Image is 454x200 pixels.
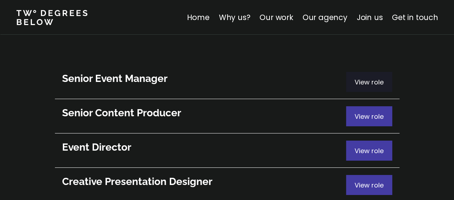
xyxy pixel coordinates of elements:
h3: Creative Presentation Designer [62,175,346,189]
a: Why us? [219,12,250,23]
a: Home [187,12,209,23]
a: View role [55,65,399,99]
span: View role [355,112,384,121]
a: Join us [356,12,383,23]
span: View role [355,146,384,155]
a: Our work [259,12,293,23]
h3: Senior Event Manager [62,72,346,86]
a: View role [55,133,399,168]
span: View role [355,181,384,190]
h3: Senior Content Producer [62,106,346,120]
a: Our agency [302,12,347,23]
h3: Event Director [62,141,346,154]
a: Get in touch [392,12,438,23]
a: View role [55,99,399,133]
span: View role [355,78,384,87]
